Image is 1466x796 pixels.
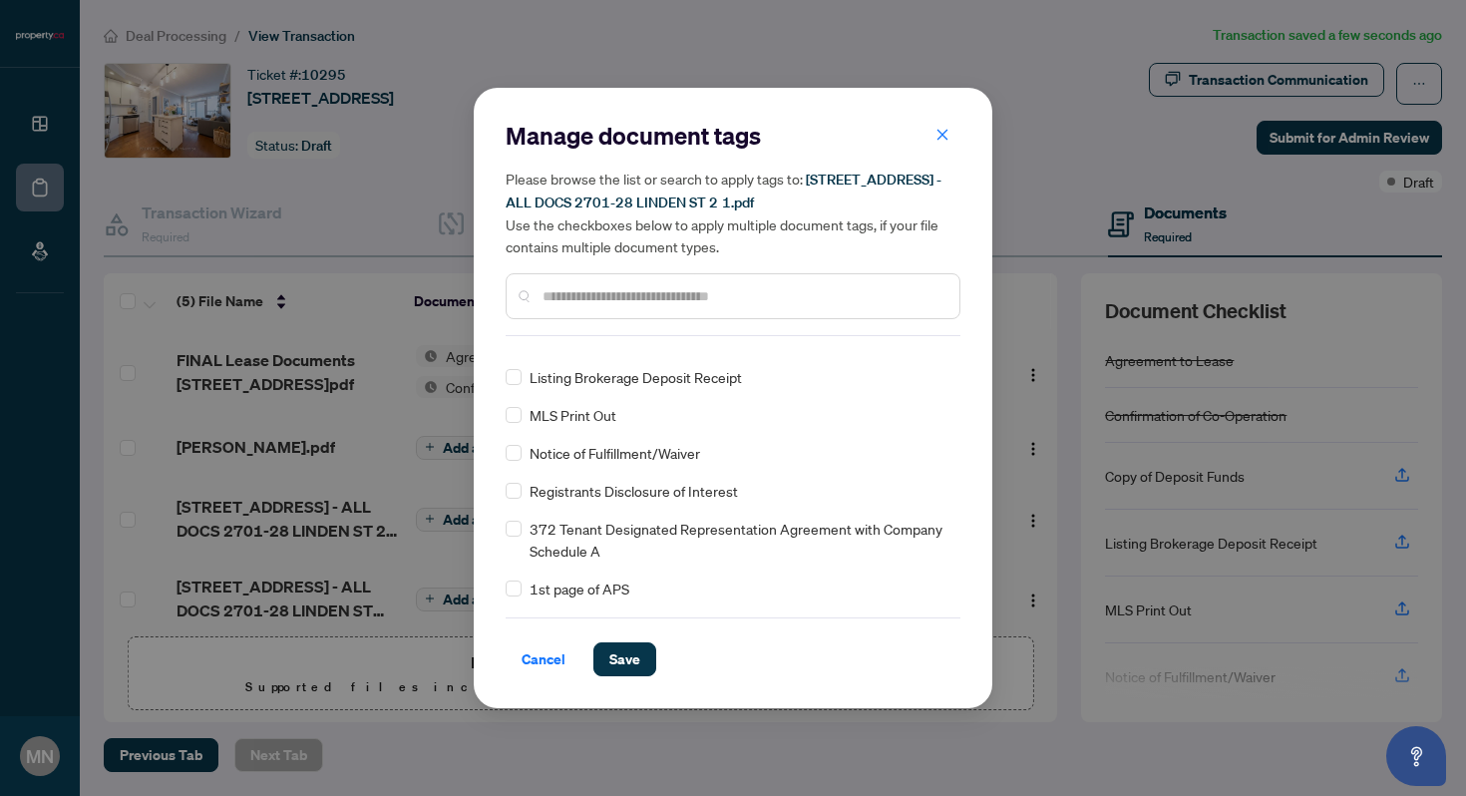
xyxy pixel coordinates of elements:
[530,366,742,388] span: Listing Brokerage Deposit Receipt
[522,643,565,675] span: Cancel
[506,642,581,676] button: Cancel
[593,642,656,676] button: Save
[1386,726,1446,786] button: Open asap
[530,578,629,599] span: 1st page of APS
[530,442,700,464] span: Notice of Fulfillment/Waiver
[935,128,949,142] span: close
[609,643,640,675] span: Save
[506,120,960,152] h2: Manage document tags
[530,480,738,502] span: Registrants Disclosure of Interest
[506,168,960,257] h5: Please browse the list or search to apply tags to: Use the checkboxes below to apply multiple doc...
[530,518,948,562] span: 372 Tenant Designated Representation Agreement with Company Schedule A
[530,404,616,426] span: MLS Print Out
